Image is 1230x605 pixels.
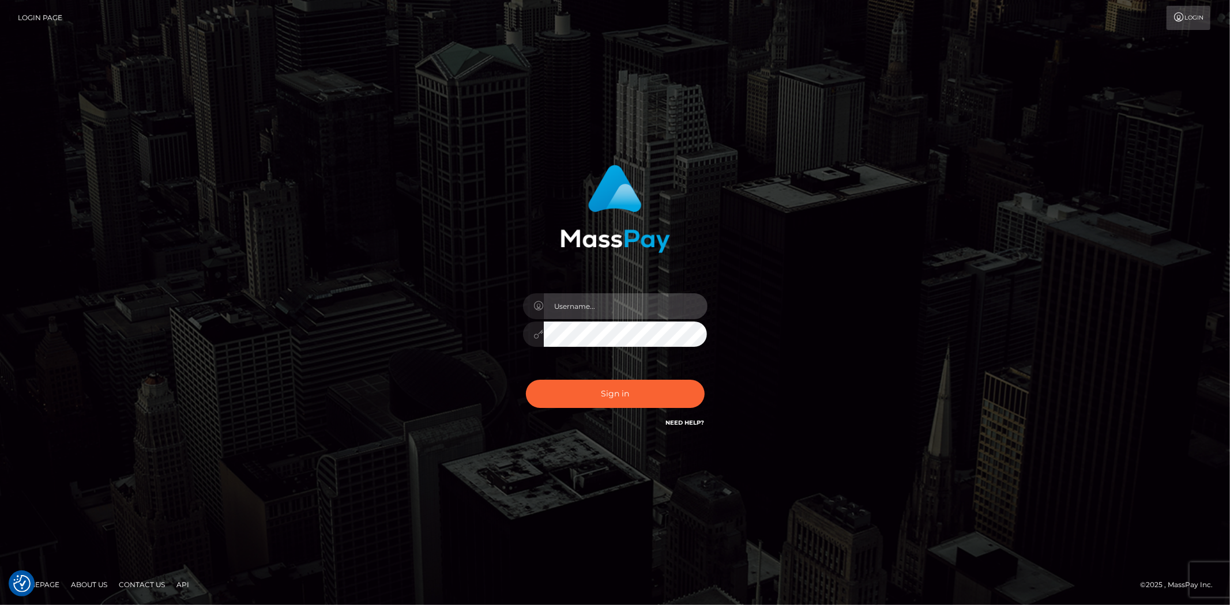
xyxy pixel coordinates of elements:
[114,576,170,593] a: Contact Us
[13,575,31,592] img: Revisit consent button
[526,380,705,408] button: Sign in
[13,575,31,592] button: Consent Preferences
[666,419,705,426] a: Need Help?
[544,293,708,319] input: Username...
[1140,578,1221,591] div: © 2025 , MassPay Inc.
[13,576,64,593] a: Homepage
[66,576,112,593] a: About Us
[18,6,62,30] a: Login Page
[172,576,194,593] a: API
[561,165,670,253] img: MassPay Login
[1167,6,1210,30] a: Login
